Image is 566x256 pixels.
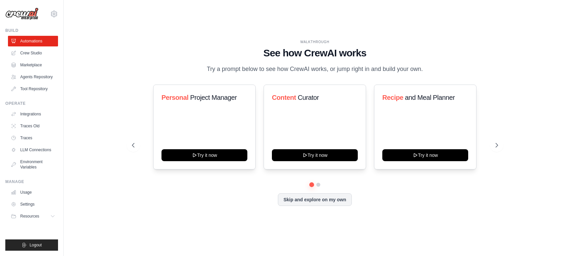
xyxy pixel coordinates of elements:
[8,60,58,70] a: Marketplace
[382,94,403,101] span: Recipe
[8,121,58,131] a: Traces Old
[8,84,58,94] a: Tool Repository
[5,8,38,20] img: Logo
[5,179,58,184] div: Manage
[8,157,58,172] a: Environment Variables
[8,211,58,222] button: Resources
[272,94,296,101] span: Content
[8,72,58,82] a: Agents Repository
[272,149,358,161] button: Try it now
[161,149,247,161] button: Try it now
[5,239,58,251] button: Logout
[132,39,498,44] div: WALKTHROUGH
[8,145,58,155] a: LLM Connections
[5,28,58,33] div: Build
[8,187,58,198] a: Usage
[533,224,566,256] iframe: Chat Widget
[8,109,58,119] a: Integrations
[8,133,58,143] a: Traces
[278,193,352,206] button: Skip and explore on my own
[20,214,39,219] span: Resources
[382,149,468,161] button: Try it now
[30,242,42,248] span: Logout
[190,94,237,101] span: Project Manager
[298,94,319,101] span: Curator
[132,47,498,59] h1: See how CrewAI works
[5,101,58,106] div: Operate
[8,48,58,58] a: Crew Studio
[204,64,426,74] p: Try a prompt below to see how CrewAI works, or jump right in and build your own.
[8,199,58,210] a: Settings
[161,94,188,101] span: Personal
[8,36,58,46] a: Automations
[405,94,455,101] span: and Meal Planner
